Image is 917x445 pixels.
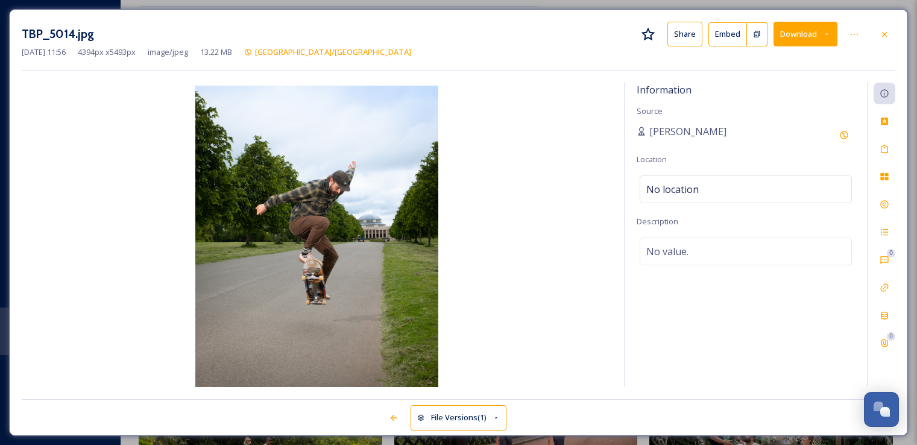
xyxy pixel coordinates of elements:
div: 0 [887,249,895,257]
span: No value. [646,244,689,259]
img: TBP_5014.jpg [22,86,612,390]
span: Description [637,216,678,227]
button: Share [667,22,702,46]
h3: TBP_5014.jpg [22,25,94,43]
button: Embed [708,22,747,46]
button: File Versions(1) [411,405,507,430]
span: [DATE] 11:56 [22,46,66,58]
span: [PERSON_NAME] [649,124,726,139]
span: Source [637,106,663,116]
span: 4394 px x 5493 px [78,46,136,58]
span: Location [637,154,667,165]
button: Open Chat [864,392,899,427]
span: No location [646,182,699,197]
span: [GEOGRAPHIC_DATA]/[GEOGRAPHIC_DATA] [255,46,411,57]
button: Download [774,22,837,46]
span: image/jpeg [148,46,188,58]
span: 13.22 MB [200,46,232,58]
span: Information [637,83,692,96]
div: 0 [887,332,895,341]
